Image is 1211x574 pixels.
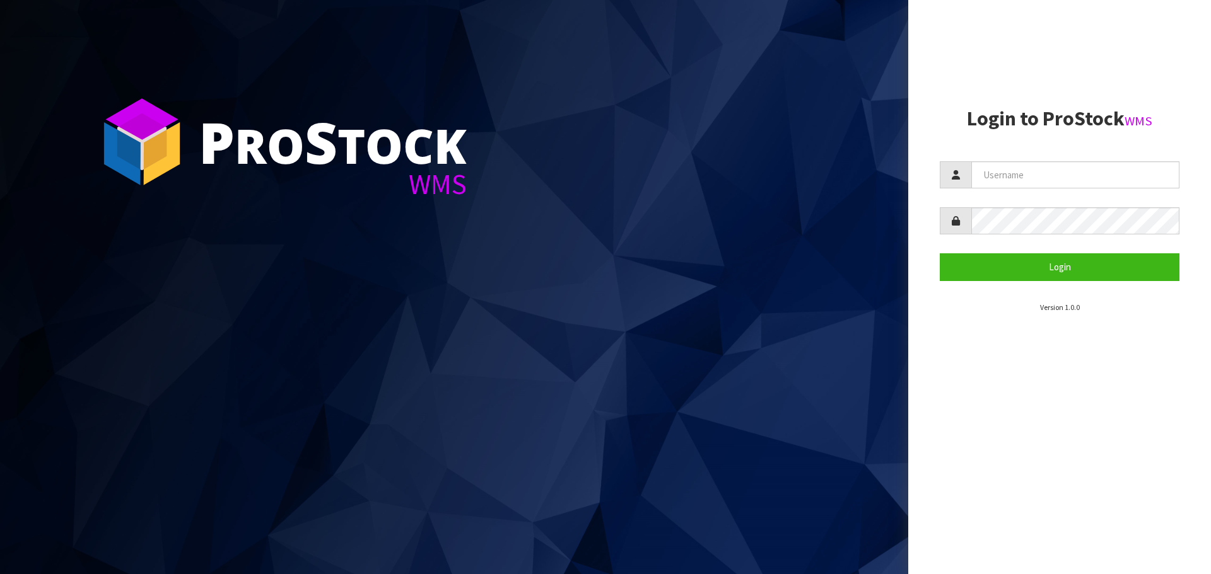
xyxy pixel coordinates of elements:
[199,113,467,170] div: ro tock
[199,103,235,180] span: P
[940,108,1179,130] h2: Login to ProStock
[940,253,1179,280] button: Login
[95,95,189,189] img: ProStock Cube
[305,103,337,180] span: S
[199,170,467,198] div: WMS
[1040,302,1080,312] small: Version 1.0.0
[971,161,1179,188] input: Username
[1125,113,1152,129] small: WMS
